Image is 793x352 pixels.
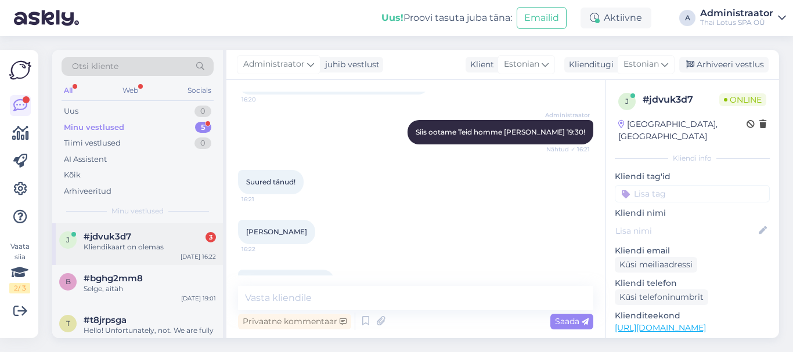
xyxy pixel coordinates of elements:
[643,93,719,107] div: # jdvuk3d7
[625,97,629,106] span: j
[615,185,770,202] input: Lisa tag
[64,106,78,117] div: Uus
[64,154,107,165] div: AI Assistent
[504,58,539,71] span: Estonian
[615,289,708,305] div: Küsi telefoninumbrit
[615,338,770,348] p: Vaata edasi ...
[84,325,216,346] div: Hello! Unfortunately, not. We are fully booked.
[243,58,305,71] span: Administraator
[84,273,143,284] span: #bghg2mm8
[623,58,659,71] span: Estonian
[381,12,403,23] b: Uus!
[615,170,770,183] p: Kliendi tag'id
[545,111,590,119] span: Administraator
[615,322,706,333] a: [URL][DOMAIN_NAME]
[64,137,121,149] div: Tiimi vestlused
[581,8,651,28] div: Aktiivne
[64,122,124,133] div: Minu vestlused
[618,118,747,143] div: [GEOGRAPHIC_DATA], [GEOGRAPHIC_DATA]
[9,283,30,293] div: 2 / 3
[615,207,770,219] p: Kliendi nimi
[194,137,211,149] div: 0
[246,227,307,236] span: [PERSON_NAME]
[66,319,70,328] span: t
[700,9,773,18] div: Administraator
[181,252,216,261] div: [DATE] 16:22
[555,316,589,326] span: Saada
[64,186,111,197] div: Arhiveeritud
[194,106,211,117] div: 0
[615,257,697,273] div: Küsi meiliaadressi
[185,83,214,98] div: Socials
[700,18,773,27] div: Thai Lotus SPA OÜ
[238,314,351,329] div: Privaatne kommentaar
[564,59,614,71] div: Klienditugi
[84,315,127,325] span: #t8jrpsga
[700,9,786,27] a: AdministraatorThai Lotus SPA OÜ
[241,95,285,104] span: 16:20
[72,60,118,72] span: Otsi kliente
[66,235,70,244] span: j
[9,59,31,81] img: Askly Logo
[719,93,766,106] span: Online
[84,284,216,294] div: Selge, aitäh
[195,122,211,133] div: 5
[615,245,770,257] p: Kliendi email
[679,10,695,26] div: A
[615,224,756,237] input: Lisa nimi
[84,231,131,242] span: #jdvuk3d7
[66,277,71,286] span: b
[241,245,285,253] span: 16:22
[181,294,216,303] div: [DATE] 19:01
[320,59,380,71] div: juhib vestlust
[679,57,769,72] div: Arhiveeri vestlus
[9,241,30,293] div: Vaata siia
[62,83,75,98] div: All
[546,145,590,154] span: Nähtud ✓ 16:21
[111,206,164,216] span: Minu vestlused
[120,83,140,98] div: Web
[416,128,585,136] span: Siis ootame Teid homme [PERSON_NAME] 19:30!
[206,232,216,242] div: 3
[84,242,216,252] div: Kliendikaart on olemas
[466,59,494,71] div: Klient
[381,11,512,25] div: Proovi tasuta juba täna:
[241,195,285,204] span: 16:21
[615,153,770,164] div: Kliendi info
[615,310,770,322] p: Klienditeekond
[64,169,81,181] div: Kõik
[615,277,770,289] p: Kliendi telefon
[246,177,295,186] span: Suured tänud!
[517,7,567,29] button: Emailid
